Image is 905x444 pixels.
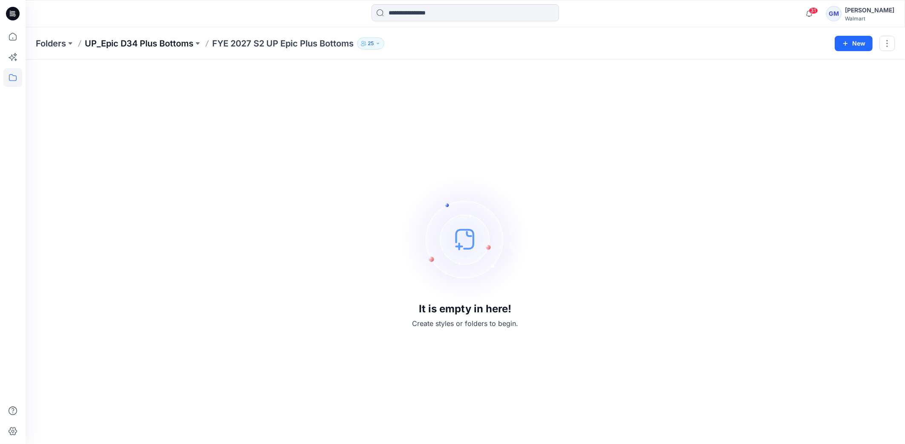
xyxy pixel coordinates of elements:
div: GM [826,6,842,21]
p: FYE 2027 S2 UP Epic Plus Bottoms [212,37,354,49]
button: 25 [357,37,384,49]
div: Walmart [845,15,894,22]
p: Create styles or folders to begin. [412,318,519,329]
span: 31 [809,7,818,14]
button: New [835,36,873,51]
a: UP_Epic D34 Plus Bottoms [85,37,193,49]
div: [PERSON_NAME] [845,5,894,15]
img: empty-state-image.svg [401,175,529,303]
h3: It is empty in here! [419,303,512,315]
a: Folders [36,37,66,49]
p: 25 [368,39,374,48]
